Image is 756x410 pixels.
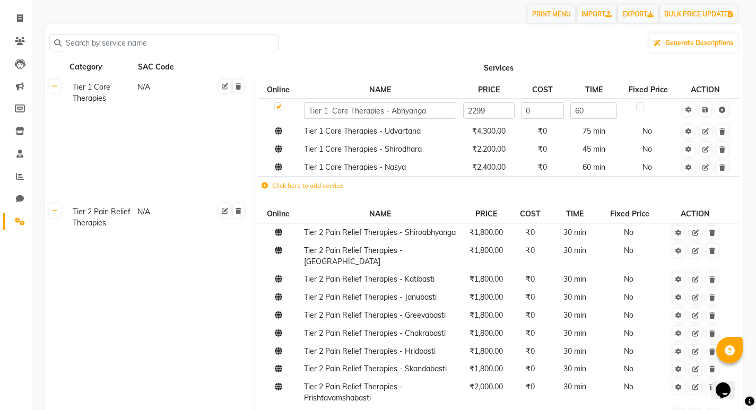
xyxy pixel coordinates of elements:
div: Tier 1 Core Therapies [68,81,132,105]
span: ₹1,800.00 [470,228,503,237]
span: No [624,328,633,338]
span: ₹1,800.00 [470,246,503,255]
span: ₹0 [526,274,535,284]
span: Tier 1 Core Therapies - Udvartana [304,126,421,136]
span: ₹1,800.00 [470,274,503,284]
span: Tier 2 Pain Relief Therapies - [GEOGRAPHIC_DATA] [304,246,403,266]
th: NAME [300,205,459,223]
span: Tier 2 Pain Relief Therapies - Skandabasti [304,364,447,373]
span: ₹0 [526,310,535,320]
div: N/A [136,205,200,230]
span: Generate Descriptions [665,39,733,47]
span: ₹0 [526,292,535,302]
th: Services [255,57,743,77]
button: Generate Descriptions [649,34,737,52]
th: Fixed Price [620,81,679,99]
span: 45 min [583,144,605,154]
th: PRICE [459,205,512,223]
span: ₹0 [526,228,535,237]
div: SAC Code [137,60,201,74]
span: ₹0 [526,346,535,356]
button: PRINT MENU [528,5,575,23]
th: NAME [300,81,459,99]
label: Click here to add service [262,181,343,190]
th: Fixed Price [602,205,660,223]
span: No [624,246,633,255]
div: Category [68,60,132,74]
span: ₹1,800.00 [470,292,503,302]
span: Tier 2 Pain Relief Therapies - Greevabasti [304,310,446,320]
span: ₹0 [538,144,547,154]
span: No [642,126,652,136]
span: No [624,228,633,237]
th: Online [258,205,300,223]
span: No [624,292,633,302]
span: ₹1,800.00 [470,328,503,338]
span: ₹0 [526,328,535,338]
span: No [624,382,633,391]
span: ₹0 [526,246,535,255]
span: Tier 2 Pain Relief Therapies - Hridbasti [304,346,436,356]
th: PRICE [459,81,518,99]
a: EXPORT [618,5,658,23]
span: No [624,364,633,373]
span: ₹0 [538,162,547,172]
span: Tier 2 Pain Relief Therapies - Chakrabasti [304,328,446,338]
span: ₹1,800.00 [470,310,503,320]
button: BULK PRICE UPDATE [660,5,737,23]
span: ₹2,000.00 [470,382,503,391]
a: IMPORT [577,5,616,23]
span: No [624,310,633,320]
iframe: chat widget [711,368,745,399]
th: COST [512,205,549,223]
span: No [642,144,652,154]
span: 30 min [563,228,586,237]
span: 30 min [563,310,586,320]
span: No [642,162,652,172]
span: Tier 1 Core Therapies - Shirodhara [304,144,422,154]
span: 60 min [583,162,605,172]
span: 30 min [563,292,586,302]
span: No [624,274,633,284]
span: Tier 1 Core Therapies - Nasya [304,162,406,172]
th: TIME [567,81,620,99]
span: Tier 2 Pain Relief Therapies - Katibasti [304,274,435,284]
th: TIME [549,205,602,223]
span: ₹4,300.00 [472,126,506,136]
th: COST [518,81,567,99]
span: 30 min [563,364,586,373]
input: Search by service name [62,35,274,51]
span: ₹1,800.00 [470,346,503,356]
th: Online [258,81,300,99]
span: ₹2,400.00 [472,162,506,172]
div: N/A [136,81,200,105]
span: ₹0 [526,382,535,391]
span: Tier 2 Pain Relief Therapies - Prishtavamshabasti [304,382,403,403]
span: ₹0 [526,364,535,373]
span: ₹1,800.00 [470,364,503,373]
div: Tier 2 Pain Relief Therapies [68,205,132,230]
span: No [624,346,633,356]
span: 30 min [563,274,586,284]
th: ACTION [679,81,733,99]
th: ACTION [660,205,731,223]
span: 75 min [583,126,605,136]
span: 30 min [563,328,586,338]
span: 30 min [563,346,586,356]
span: 30 min [563,382,586,391]
span: Tier 2 Pain Relief Therapies - Shiroabhyanga [304,228,456,237]
span: ₹2,200.00 [472,144,506,154]
span: ₹0 [538,126,547,136]
span: Tier 2 Pain Relief Therapies - Janubasti [304,292,437,302]
span: 30 min [563,246,586,255]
